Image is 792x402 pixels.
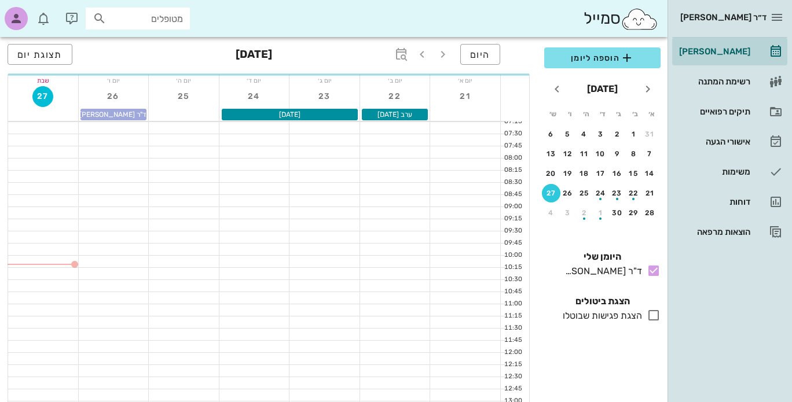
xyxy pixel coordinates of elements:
button: חודש שעבר [637,79,658,99]
button: 4 [542,204,560,222]
div: 10:15 [501,263,525,272]
button: חודש הבא [547,79,567,99]
a: תיקים רפואיים [672,98,787,126]
div: 27 [542,189,560,197]
button: 29 [625,204,643,222]
div: 31 [641,130,659,138]
div: 5 [559,130,577,138]
div: דוחות [677,197,750,206]
h3: [DATE] [236,44,272,67]
div: 11:15 [501,311,525,321]
button: 23 [314,86,335,107]
th: ג׳ [611,104,626,124]
button: 18 [575,164,593,183]
button: 21 [455,86,476,107]
span: הוספה ליומן [553,51,651,65]
button: 7 [641,145,659,163]
div: 11:30 [501,323,525,333]
button: 15 [625,164,643,183]
th: א׳ [644,104,659,124]
div: הצגת פגישות שבוטלו [558,309,642,323]
div: 11 [575,150,593,158]
div: יום ד׳ [219,75,289,86]
span: [DATE] [279,110,300,119]
button: 26 [559,184,577,202]
button: 19 [559,164,577,183]
div: 14 [641,169,659,178]
div: 12:00 [501,348,525,357]
div: 6 [542,130,560,138]
div: 12:45 [501,384,525,394]
div: 07:15 [501,117,525,127]
button: 13 [542,145,560,163]
div: סמייל [584,6,658,31]
span: היום [470,49,490,60]
button: 22 [625,184,643,202]
div: אישורי הגעה [677,137,750,146]
div: 4 [575,130,593,138]
div: 26 [559,189,577,197]
button: הוספה ליומן [544,47,661,68]
button: 4 [575,125,593,143]
button: 21 [641,184,659,202]
span: 26 [103,91,124,101]
button: 16 [608,164,626,183]
h4: הצגת ביטולים [544,294,661,308]
div: 24 [592,189,610,197]
span: 23 [314,91,335,101]
div: 09:30 [501,226,525,236]
button: 11 [575,145,593,163]
button: 27 [542,184,560,202]
div: 1 [625,130,643,138]
a: אישורי הגעה [672,128,787,156]
button: 30 [608,204,626,222]
div: ד"ר [PERSON_NAME] [560,264,642,278]
button: 23 [608,184,626,202]
span: 25 [173,91,194,101]
div: 07:45 [501,141,525,151]
div: 13 [542,150,560,158]
button: 8 [625,145,643,163]
button: 5 [559,125,577,143]
div: 11:45 [501,335,525,345]
div: 11:00 [501,299,525,309]
div: 29 [625,209,643,217]
div: 10:00 [501,250,525,260]
div: [PERSON_NAME] [677,47,750,56]
div: יום ג׳ [289,75,360,86]
button: היום [460,44,500,65]
div: 20 [542,169,560,178]
div: 08:15 [501,165,525,175]
button: 2 [575,204,593,222]
button: 14 [641,164,659,183]
div: 30 [608,209,626,217]
div: 9 [608,150,626,158]
div: 23 [608,189,626,197]
div: 08:00 [501,153,525,163]
div: 09:45 [501,238,525,248]
button: 10 [592,145,610,163]
span: תצוגת יום [17,49,63,60]
div: 10:30 [501,275,525,285]
span: ד״ר [PERSON_NAME] [680,12,767,23]
div: 21 [641,189,659,197]
div: 07:30 [501,129,525,139]
div: יום א׳ [430,75,500,86]
div: 08:45 [501,190,525,200]
div: 8 [625,150,643,158]
button: 1 [625,125,643,143]
button: 20 [542,164,560,183]
button: 12 [559,145,577,163]
span: ערב [DATE] [377,110,412,119]
span: 21 [455,91,476,101]
div: 28 [641,209,659,217]
div: יום ה׳ [149,75,219,86]
div: משימות [677,167,750,176]
button: 1 [592,204,610,222]
div: 18 [575,169,593,178]
button: 25 [173,86,194,107]
button: 24 [592,184,610,202]
div: 2 [575,209,593,217]
div: 08:30 [501,178,525,187]
div: יום ו׳ [79,75,149,86]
